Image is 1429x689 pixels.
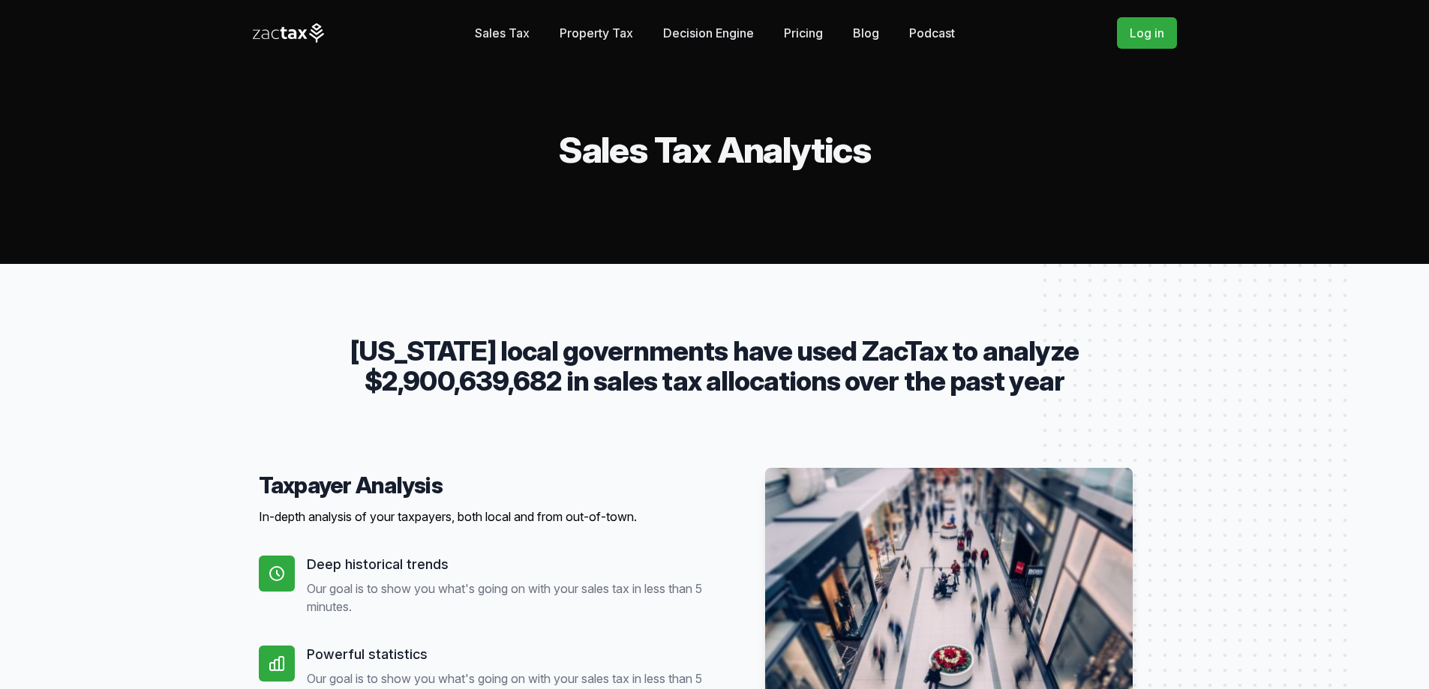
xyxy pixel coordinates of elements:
a: Log in [1117,17,1177,49]
a: Sales Tax [475,18,530,48]
a: Podcast [909,18,955,48]
a: Pricing [784,18,823,48]
h2: Sales Tax Analytics [253,132,1177,168]
a: Blog [853,18,879,48]
a: Decision Engine [663,18,754,48]
h5: Powerful statistics [307,646,703,664]
p: Our goal is to show you what's going on with your sales tax in less than 5 minutes. [307,580,703,616]
p: In-depth analysis of your taxpayers, both local and from out-of-town. [259,508,703,526]
p: [US_STATE] local governments have used ZacTax to analyze $2,900,639,682 in sales tax allocations ... [307,336,1123,396]
h4: Taxpayer Analysis [259,472,703,499]
a: Property Tax [560,18,633,48]
h5: Deep historical trends [307,556,703,574]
